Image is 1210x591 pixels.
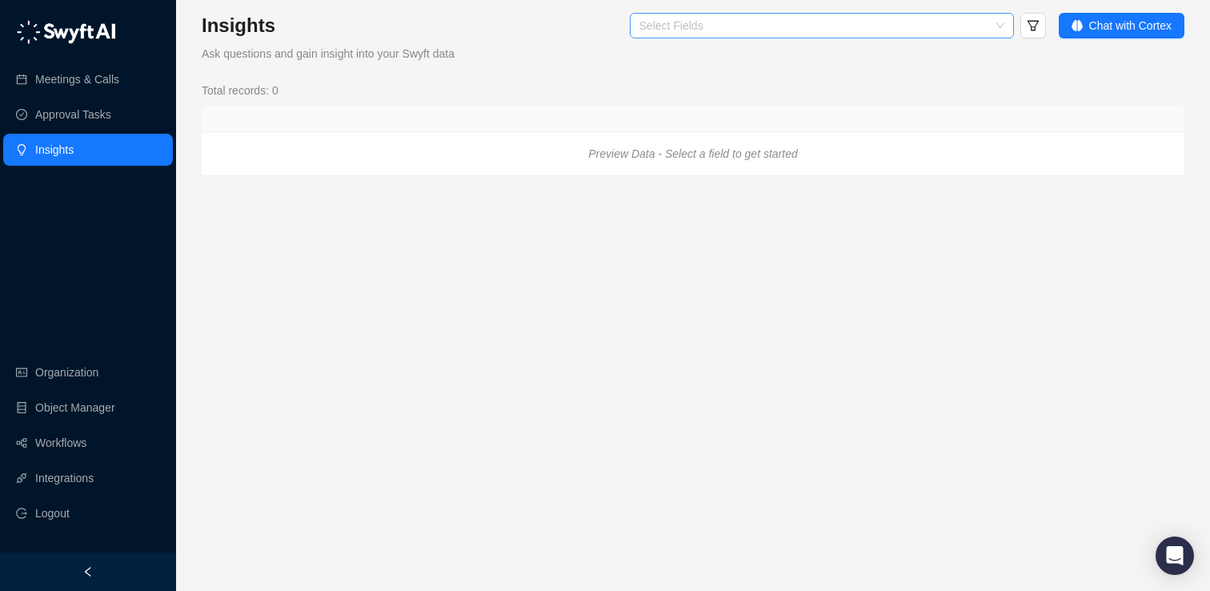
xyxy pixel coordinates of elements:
a: Insights [35,134,74,166]
h3: Insights [202,13,455,38]
span: Ask questions and gain insight into your Swyft data [202,47,455,60]
img: logo-05li4sbe.png [16,20,116,44]
a: Approval Tasks [35,98,111,131]
a: Integrations [35,462,94,494]
span: filter [1027,19,1040,32]
span: Logout [35,497,70,529]
button: Chat with Cortex [1059,13,1184,38]
div: Open Intercom Messenger [1156,537,1194,575]
span: left [82,566,94,577]
span: logout [16,508,27,519]
a: Workflows [35,427,86,459]
span: Chat with Cortex [1089,17,1172,34]
a: Organization [35,356,98,388]
i: Preview Data - Select a field to get started [588,147,797,160]
span: Total records: 0 [202,82,278,99]
a: Object Manager [35,392,115,424]
a: Meetings & Calls [35,63,119,95]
